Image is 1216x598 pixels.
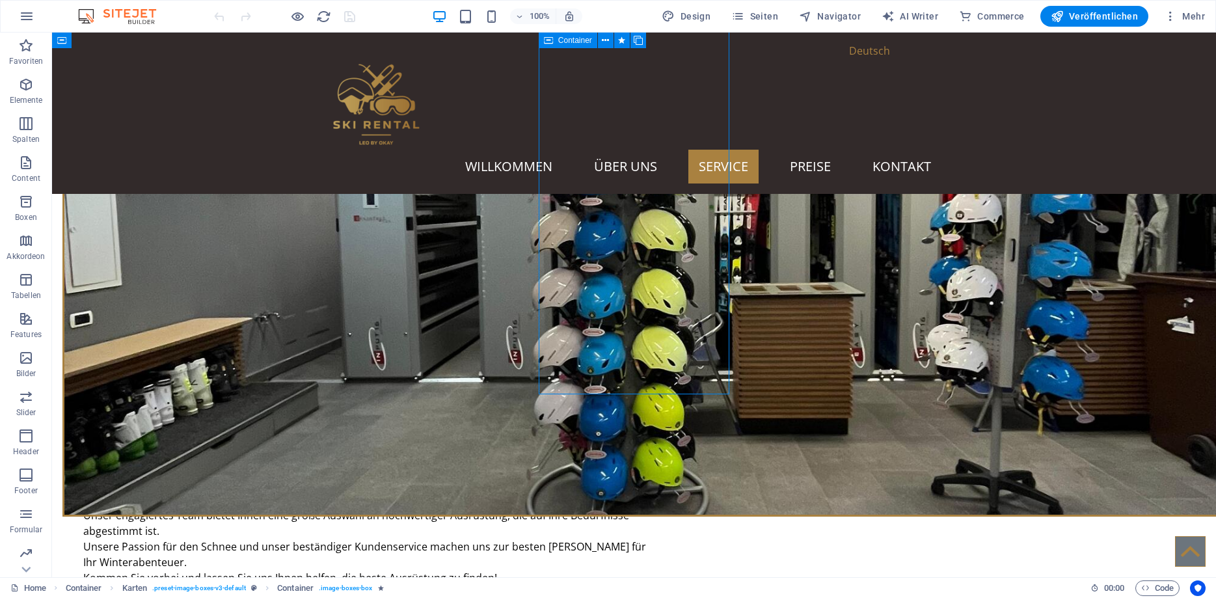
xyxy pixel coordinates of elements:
[16,407,36,418] p: Slider
[1135,580,1180,596] button: Code
[316,9,331,24] i: Seite neu laden
[152,580,246,596] span: . preset-image-boxes-v3-default
[876,6,943,27] button: AI Writer
[316,8,331,24] button: reload
[66,580,102,596] span: Klick zum Auswählen. Doppelklick zum Bearbeiten
[558,36,592,44] span: Container
[14,485,38,496] p: Footer
[530,8,550,24] h6: 100%
[319,580,373,596] span: . image-boxes-box
[1113,583,1115,593] span: :
[1040,6,1148,27] button: Veröffentlichen
[1164,10,1205,23] span: Mehr
[1141,580,1174,596] span: Code
[1051,10,1138,23] span: Veröffentlichen
[277,580,314,596] span: Klick zum Auswählen. Doppelklick zum Bearbeiten
[10,524,43,535] p: Formular
[12,173,40,183] p: Content
[799,10,861,23] span: Navigator
[662,10,710,23] span: Design
[16,368,36,379] p: Bilder
[1190,580,1206,596] button: Usercentrics
[563,10,575,22] i: Bei Größenänderung Zoomstufe automatisch an das gewählte Gerät anpassen.
[656,6,716,27] button: Design
[9,56,43,66] p: Favoriten
[12,134,40,144] p: Spalten
[10,580,46,596] a: Klick, um Auswahl aufzuheben. Doppelklick öffnet Seitenverwaltung
[794,6,866,27] button: Navigator
[378,584,384,591] i: Element enthält eine Animation
[251,584,257,591] i: Dieses Element ist ein anpassbares Preset
[1104,580,1124,596] span: 00 00
[10,95,43,105] p: Elemente
[13,446,39,457] p: Header
[882,10,938,23] span: AI Writer
[954,6,1030,27] button: Commerce
[11,290,41,301] p: Tabellen
[7,251,45,262] p: Akkordeon
[1159,6,1210,27] button: Mehr
[15,212,37,223] p: Boxen
[959,10,1025,23] span: Commerce
[290,8,305,24] button: Klicke hier, um den Vorschau-Modus zu verlassen
[75,8,172,24] img: Editor Logo
[656,6,716,27] div: Design (Strg+Alt+Y)
[726,6,783,27] button: Seiten
[66,580,384,596] nav: breadcrumb
[731,10,778,23] span: Seiten
[510,8,556,24] button: 100%
[10,329,42,340] p: Features
[1090,580,1125,596] h6: Session-Zeit
[122,580,148,596] span: Klick zum Auswählen. Doppelklick zum Bearbeiten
